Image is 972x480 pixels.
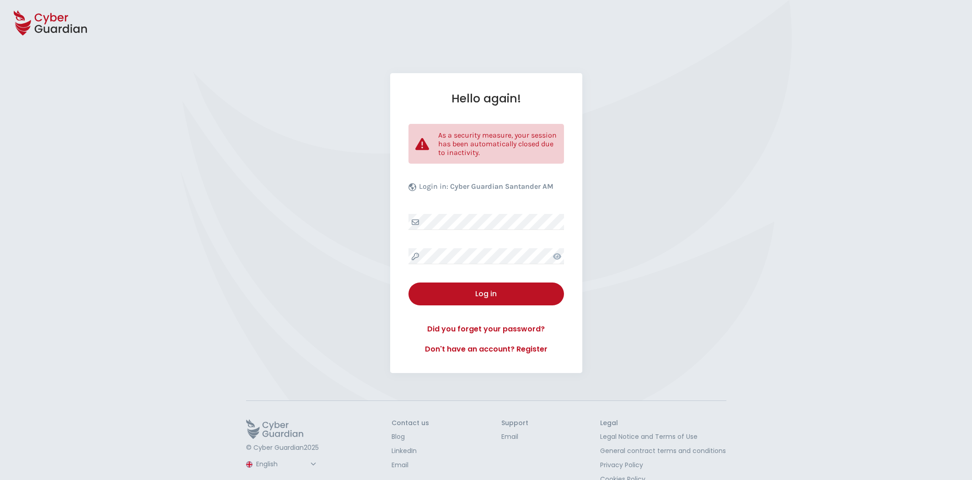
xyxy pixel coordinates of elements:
[392,432,429,442] a: Blog
[438,131,557,157] p: As a security measure, your session has been automatically closed due to inactivity.
[450,182,553,191] b: Cyber Guardian Santander AM
[600,460,726,470] a: Privacy Policy
[600,419,726,427] h3: Legal
[600,432,726,442] a: Legal Notice and Terms of Use
[246,444,320,452] p: © Cyber Guardian 2025
[501,419,528,427] h3: Support
[501,432,528,442] a: Email
[408,91,564,106] h1: Hello again!
[408,283,564,305] button: Log in
[408,344,564,355] a: Don't have an account? Register
[392,460,429,470] a: Email
[246,461,252,468] img: region-logo
[600,446,726,456] a: General contract terms and conditions
[415,288,557,299] div: Log in
[408,324,564,335] a: Did you forget your password?
[419,182,553,196] p: Login in:
[392,419,429,427] h3: Contact us
[392,446,429,456] a: LinkedIn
